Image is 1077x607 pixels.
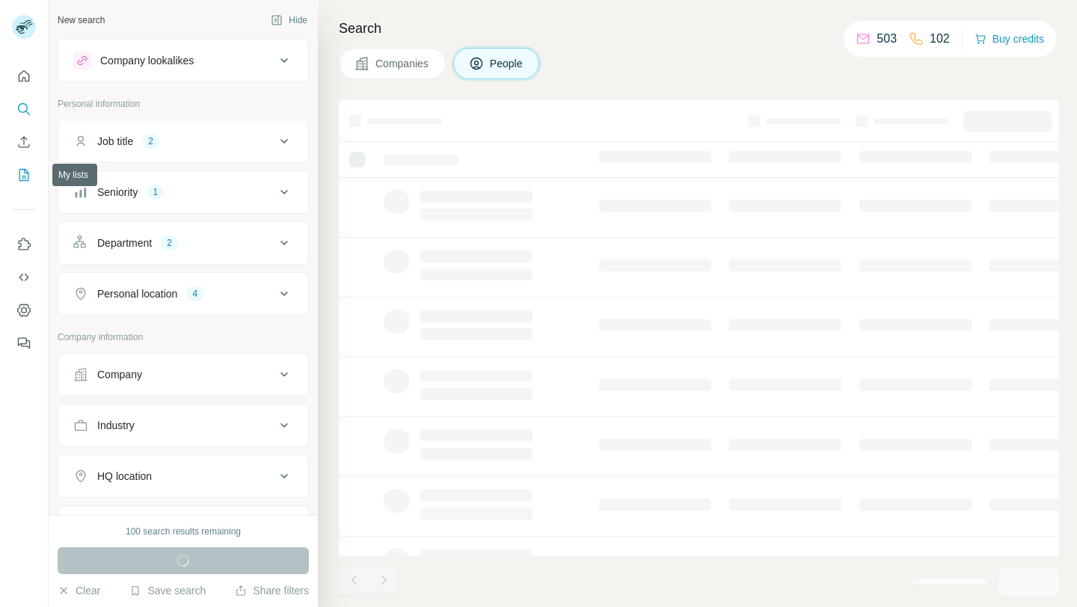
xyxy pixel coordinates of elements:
[97,418,135,433] div: Industry
[100,53,194,68] div: Company lookalikes
[58,225,308,261] button: Department2
[58,43,308,78] button: Company lookalikes
[58,123,308,159] button: Job title2
[97,235,152,250] div: Department
[161,236,178,250] div: 2
[877,30,897,48] p: 503
[58,583,100,598] button: Clear
[975,28,1044,49] button: Buy credits
[12,96,36,123] button: Search
[339,18,1059,39] h4: Search
[97,469,152,484] div: HQ location
[12,161,36,188] button: My lists
[58,174,308,210] button: Seniority1
[235,583,309,598] button: Share filters
[930,30,950,48] p: 102
[58,13,105,27] div: New search
[490,56,524,71] span: People
[186,287,203,301] div: 4
[147,185,164,199] div: 1
[260,9,318,31] button: Hide
[12,129,36,155] button: Enrich CSV
[58,97,309,111] p: Personal information
[97,367,142,382] div: Company
[58,509,308,545] button: Annual revenue ($)
[58,330,309,344] p: Company information
[126,525,241,538] div: 100 search results remaining
[58,357,308,392] button: Company
[129,583,206,598] button: Save search
[97,134,133,149] div: Job title
[58,276,308,312] button: Personal location4
[12,264,36,291] button: Use Surfe API
[12,63,36,90] button: Quick start
[12,231,36,258] button: Use Surfe on LinkedIn
[58,458,308,494] button: HQ location
[12,330,36,357] button: Feedback
[58,407,308,443] button: Industry
[97,185,138,200] div: Seniority
[97,286,177,301] div: Personal location
[142,135,159,148] div: 2
[12,297,36,324] button: Dashboard
[375,56,430,71] span: Companies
